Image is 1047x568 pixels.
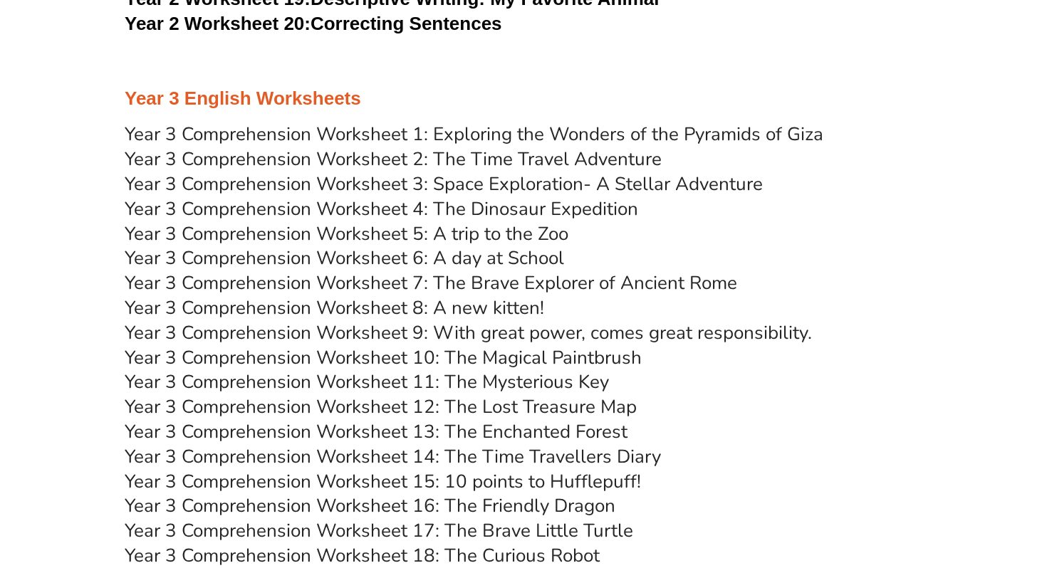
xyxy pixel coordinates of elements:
a: Year 3 Comprehension Worksheet 3: Space Exploration- A Stellar Adventure [125,172,763,196]
a: Year 3 Comprehension Worksheet 17: The Brave Little Turtle [125,518,633,543]
a: Year 3 Comprehension Worksheet 7: The Brave Explorer of Ancient Rome [125,270,737,295]
a: Year 3 Comprehension Worksheet 8: A new kitten! [125,295,544,320]
h3: Year 3 English Worksheets [125,87,922,111]
a: Year 3 Comprehension Worksheet 1: Exploring the Wonders of the Pyramids of Giza [125,122,823,147]
a: Year 3 Comprehension Worksheet 10: The Magical Paintbrush [125,345,642,370]
a: Year 3 Comprehension Worksheet 6: A day at School [125,246,564,270]
a: Year 3 Comprehension Worksheet 4: The Dinosaur Expedition [125,196,638,221]
iframe: Chat Widget [803,407,1047,568]
a: Year 3 Comprehension Worksheet 2: The Time Travel Adventure [125,147,662,172]
a: Year 3 Comprehension Worksheet 5: A trip to the Zoo [125,221,568,246]
a: Year 3 Comprehension Worksheet 18: The Curious Robot [125,543,600,568]
a: Year 3 Comprehension Worksheet 12: The Lost Treasure Map [125,394,637,419]
a: Year 3 Comprehension Worksheet 16: The Friendly Dragon [125,493,615,518]
span: Year 2 Worksheet 20: [125,13,311,34]
a: Year 3 Comprehension Worksheet 14: The Time Travellers Diary [125,444,661,469]
a: Year 3 Comprehension Worksheet 11: The Mysterious Key [125,369,609,394]
a: Year 3 Comprehension Worksheet 9: With great power, comes great responsibility. [125,320,812,345]
a: Year 2 Worksheet 20:Correcting Sentences [125,13,502,34]
a: Year 3 Comprehension Worksheet 15: 10 points to Hufflepuff! [125,469,641,494]
a: Year 3 Comprehension Worksheet 13: The Enchanted Forest [125,419,627,444]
